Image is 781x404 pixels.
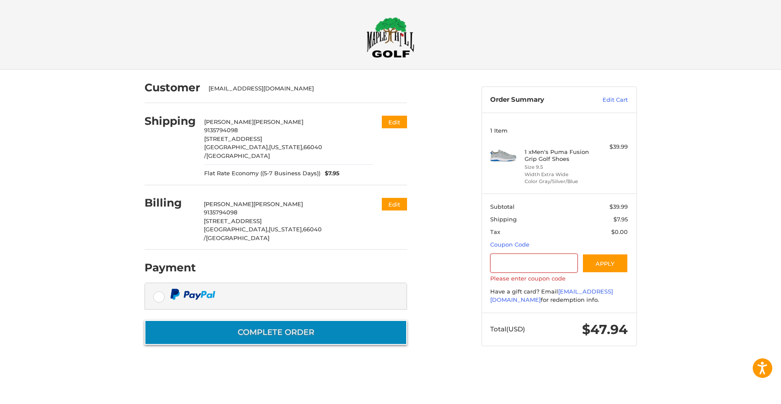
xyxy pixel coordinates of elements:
[204,144,269,150] span: [GEOGRAPHIC_DATA],
[254,118,303,125] span: [PERSON_NAME]
[582,321,628,337] span: $47.94
[320,169,340,178] span: $7.95
[204,209,237,216] span: 9135794098
[490,287,628,304] div: Have a gift card? Email for redemption info.
[382,198,407,210] button: Edit
[490,325,525,333] span: Total (USD)
[204,127,238,134] span: 9135794098
[145,196,195,210] h2: Billing
[253,200,303,207] span: [PERSON_NAME]
[206,234,269,241] span: [GEOGRAPHIC_DATA]
[609,203,628,210] span: $39.99
[593,143,628,151] div: $39.99
[490,96,584,104] h3: Order Summary
[611,228,628,235] span: $0.00
[525,171,591,178] li: Width Extra Wide
[490,254,578,273] input: Gift Certificate or Coupon Code
[204,200,253,207] span: [PERSON_NAME]
[490,127,628,134] h3: 1 Item
[490,228,500,235] span: Tax
[269,226,303,233] span: [US_STATE],
[269,144,303,150] span: [US_STATE],
[525,148,591,163] h4: 1 x Men's Puma Fusion Grip Golf Shoes
[204,217,262,224] span: [STREET_ADDRESS]
[613,216,628,223] span: $7.95
[584,96,628,104] a: Edit Cart
[145,81,200,94] h2: Customer
[145,320,407,345] button: Complete order
[382,116,407,128] button: Edit
[525,178,591,185] li: Color Gray/Silver/Blue
[204,169,320,178] span: Flat Rate Economy ((5-7 Business Days))
[490,241,529,248] a: Coupon Code
[490,203,515,210] span: Subtotal
[204,118,254,125] span: [PERSON_NAME]
[204,226,322,241] span: 66040 /
[209,84,398,93] div: [EMAIL_ADDRESS][DOMAIN_NAME]
[204,135,262,142] span: [STREET_ADDRESS]
[582,254,628,273] button: Apply
[490,275,628,282] label: Please enter coupon code
[145,261,196,274] h2: Payment
[204,144,322,159] span: 66040 /
[170,289,215,300] img: PayPal icon
[367,17,414,58] img: Maple Hill Golf
[204,226,269,233] span: [GEOGRAPHIC_DATA],
[145,114,196,128] h2: Shipping
[490,216,517,223] span: Shipping
[525,164,591,171] li: Size 9.5
[206,152,270,159] span: [GEOGRAPHIC_DATA]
